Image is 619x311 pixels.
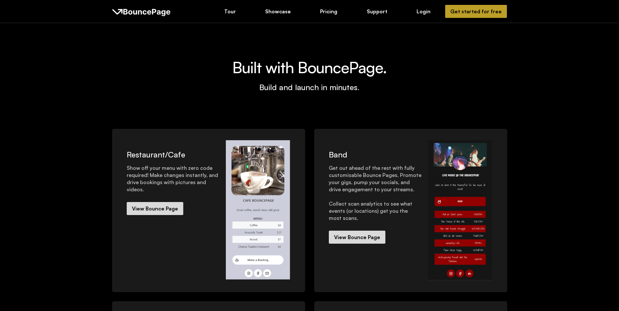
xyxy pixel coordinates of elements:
[417,8,431,15] div: Login
[261,6,295,17] a: Showcase
[367,8,387,15] div: Support
[132,205,178,212] div: View Bounce Page
[412,6,435,17] a: Login
[329,164,422,222] div: Get out ahead of the rest with fully customisable Bounce Pages. Promote your gigs, pump your soci...
[334,234,380,241] div: View Bounce Page
[127,149,220,160] h4: Restaurant/Cafe
[450,8,502,15] div: Get started for free
[232,60,387,75] h1: Built with BouncePage.
[329,231,385,244] a: View Bounce Page
[320,8,337,15] div: Pricing
[316,6,342,17] a: Pricing
[265,8,291,15] div: Showcase
[224,8,236,15] div: Tour
[220,6,240,17] a: Tour
[362,6,392,17] a: Support
[259,82,360,92] div: Build and launch in minutes.
[329,149,422,160] h4: Band
[127,202,183,215] a: View Bounce Page
[127,164,220,193] div: Show off your menu with zero code required! Make changes instantly, and drive bookings with pictu...
[445,5,507,18] a: Get started for free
